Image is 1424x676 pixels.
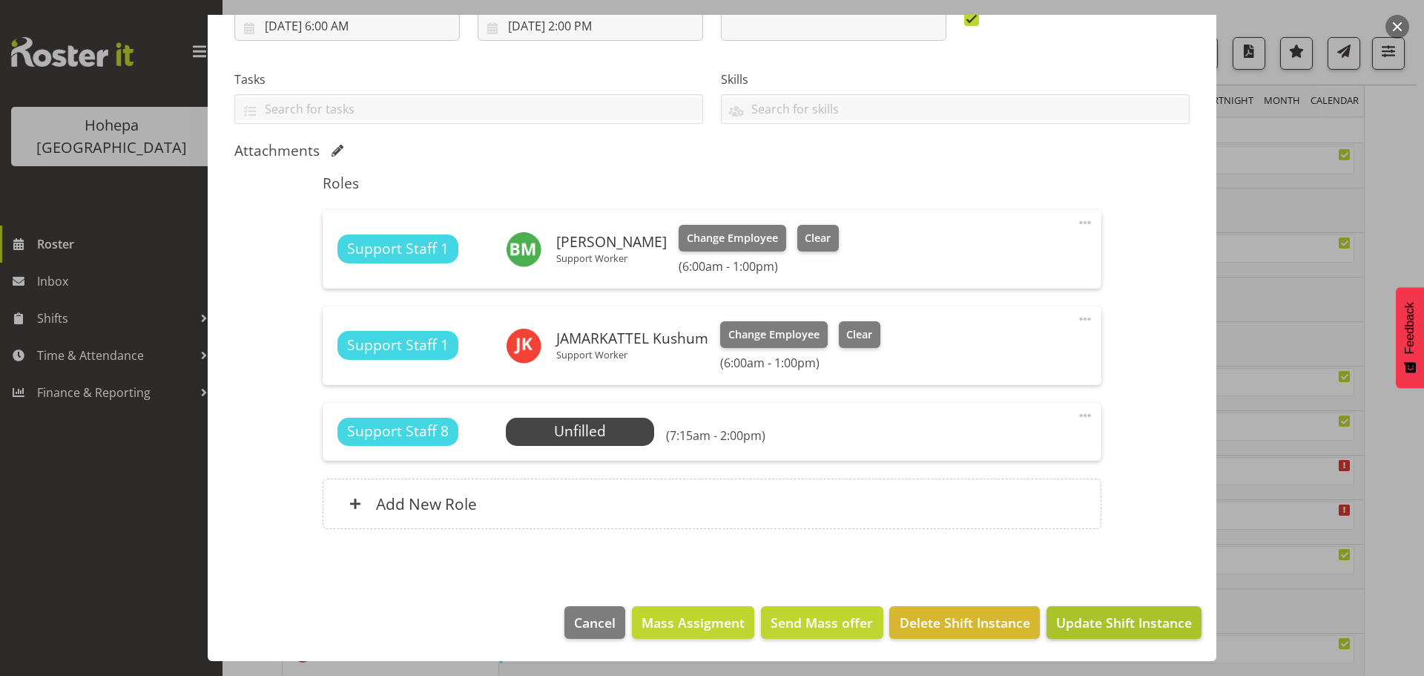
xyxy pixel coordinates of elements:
span: Delete Shift Instance [900,613,1030,632]
span: Support Staff 8 [347,421,449,442]
span: Mass Assigment [642,613,745,632]
button: Change Employee [720,321,828,348]
span: Cancel [574,613,616,632]
span: Support Staff 1 [347,238,449,260]
p: Support Worker [556,252,667,264]
button: Feedback - Show survey [1396,287,1424,388]
h5: Roles [323,174,1101,192]
h6: Add New Role [376,494,477,513]
span: Feedback [1403,302,1417,354]
button: Update Shift Instance [1046,606,1201,639]
button: Clear [797,225,840,252]
h6: JAMARKATTEL Kushum [556,330,708,347]
span: Clear [846,326,872,343]
span: Change Employee [687,230,778,246]
h6: [PERSON_NAME] [556,234,667,250]
input: Click to select... [234,11,460,41]
input: Search for skills [722,97,1189,120]
button: Send Mass offer [761,606,883,639]
span: Send Mass offer [771,613,873,632]
label: Skills [721,70,1190,88]
img: jamarkattel-kushum11270.jpg [506,328,541,364]
button: Change Employee [679,225,786,252]
h6: (6:00am - 1:00pm) [720,355,880,370]
span: Unfilled [554,421,606,441]
span: Change Employee [728,326,820,343]
h6: (7:15am - 2:00pm) [666,428,765,443]
h6: (6:00am - 1:00pm) [679,259,839,274]
span: Clear [805,230,831,246]
input: Click to select... [478,11,703,41]
p: Support Worker [556,349,708,361]
button: Cancel [564,606,625,639]
span: Support Staff 1 [347,335,449,356]
img: biju-mathews11014.jpg [506,232,541,267]
h5: Attachments [234,142,320,160]
label: Tasks [234,70,703,88]
button: Mass Assigment [632,606,754,639]
button: Delete Shift Instance [889,606,1039,639]
button: Clear [839,321,881,348]
input: Search for tasks [235,97,702,120]
span: Update Shift Instance [1056,613,1192,632]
